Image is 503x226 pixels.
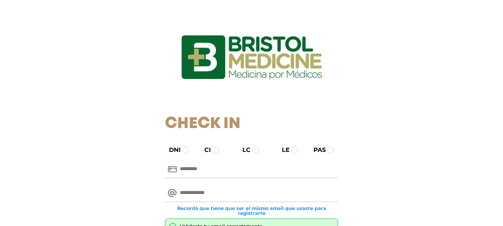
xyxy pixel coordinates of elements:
label: CI [198,146,211,155]
label: DNI [162,146,181,155]
small: Recordá que tiene que ser el mismo email que usaste para registrarte [165,206,338,216]
label: LE [275,146,290,155]
h1: Check In [165,115,338,133]
label: PAS [307,146,326,155]
label: LC [236,146,251,155]
img: logo_ingresarbristol.jpg [151,9,352,106]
